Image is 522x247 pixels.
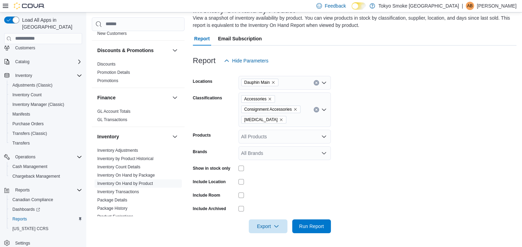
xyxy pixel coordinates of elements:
span: Hide Parameters [232,57,268,64]
span: Run Report [299,223,324,230]
span: Settings [15,240,30,246]
span: Promotion Details [97,70,130,75]
span: Export [253,219,283,233]
span: Inventory Transactions [97,189,139,195]
a: Inventory On Hand by Product [97,181,153,186]
button: Finance [171,93,179,102]
a: Inventory Count [10,91,45,99]
button: Inventory Count [7,90,85,100]
span: Accessories [244,96,267,102]
a: Inventory Transactions [97,189,139,194]
label: Include Archived [193,206,226,211]
a: Inventory On Hand by Package [97,173,155,178]
div: Finance [92,107,185,127]
button: Inventory [97,133,169,140]
a: Purchase Orders [10,120,47,128]
button: Finance [97,94,169,101]
a: New Customers [97,31,127,36]
button: Export [249,219,287,233]
span: Operations [15,154,36,160]
button: Operations [12,153,38,161]
button: Open list of options [321,150,327,156]
label: Products [193,132,211,138]
button: Chargeback Management [7,171,85,181]
span: [MEDICAL_DATA] [244,116,278,123]
span: Chargeback Management [10,172,82,180]
p: | [462,2,463,10]
span: Inventory Count Details [97,164,140,170]
span: Transfers [10,139,82,147]
img: Cova [14,2,45,9]
span: Settings [12,238,82,247]
a: Product Expirations [97,214,133,219]
button: Clear input [314,107,319,112]
button: Cash Management [7,162,85,171]
button: Run Report [292,219,331,233]
span: Inventory Adjustments [97,148,138,153]
span: Dashboards [10,205,82,214]
button: Discounts & Promotions [171,46,179,55]
span: Package History [97,206,127,211]
button: Hide Parameters [221,54,271,68]
span: Report [194,32,210,46]
button: Transfers [7,138,85,148]
span: Manifests [12,111,30,117]
span: Discounts [97,61,116,67]
span: Dauphin Main [244,79,270,86]
span: Dashboards [12,207,40,212]
a: GL Transactions [97,117,127,122]
button: Adjustments (Classic) [7,80,85,90]
button: Customers [1,43,85,53]
button: Remove Accessories from selection in this group [268,97,272,101]
a: Adjustments (Classic) [10,81,55,89]
span: Consignment Accessories [244,106,292,113]
span: Dauphin Main [241,79,278,86]
a: Dashboards [7,205,85,214]
p: Tokyo Smoke [GEOGRAPHIC_DATA] [378,2,459,10]
div: Discounts & Promotions [92,60,185,88]
span: Canadian Compliance [10,196,82,204]
span: Inventory [12,71,82,80]
a: Transfers (Classic) [10,129,50,138]
button: Reports [1,185,85,195]
span: Customers [15,45,35,51]
p: [PERSON_NAME] [477,2,516,10]
button: Canadian Compliance [7,195,85,205]
span: Reports [10,215,82,223]
a: Transfers [10,139,32,147]
label: Include Location [193,179,226,185]
a: [US_STATE] CCRS [10,225,51,233]
a: Promotions [97,78,118,83]
span: GL Transactions [97,117,127,122]
a: Chargeback Management [10,172,63,180]
a: Canadian Compliance [10,196,56,204]
span: Chargeback Management [12,174,60,179]
h3: Report [193,57,216,65]
span: Promotions [97,78,118,83]
button: Catalog [1,57,85,67]
button: Inventory [12,71,35,80]
a: GL Account Totals [97,109,130,114]
a: Package Details [97,198,127,202]
span: Cash Management [12,164,47,169]
button: Reports [12,186,32,194]
span: Load All Apps in [GEOGRAPHIC_DATA] [19,17,82,30]
button: Reports [7,214,85,224]
button: Inventory [171,132,179,141]
button: Open list of options [321,80,327,86]
span: Feedback [325,2,346,9]
a: Inventory Count Details [97,165,140,169]
div: View a snapshot of inventory availability by product. You can view products in stock by classific... [193,14,513,29]
label: Locations [193,79,213,84]
span: Catalog [15,59,29,65]
div: Allison Beauchamp [466,2,474,10]
a: Customers [12,44,38,52]
h3: Discounts & Promotions [97,47,154,54]
label: Brands [193,149,207,155]
span: Customers [12,43,82,52]
span: [US_STATE] CCRS [12,226,48,231]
